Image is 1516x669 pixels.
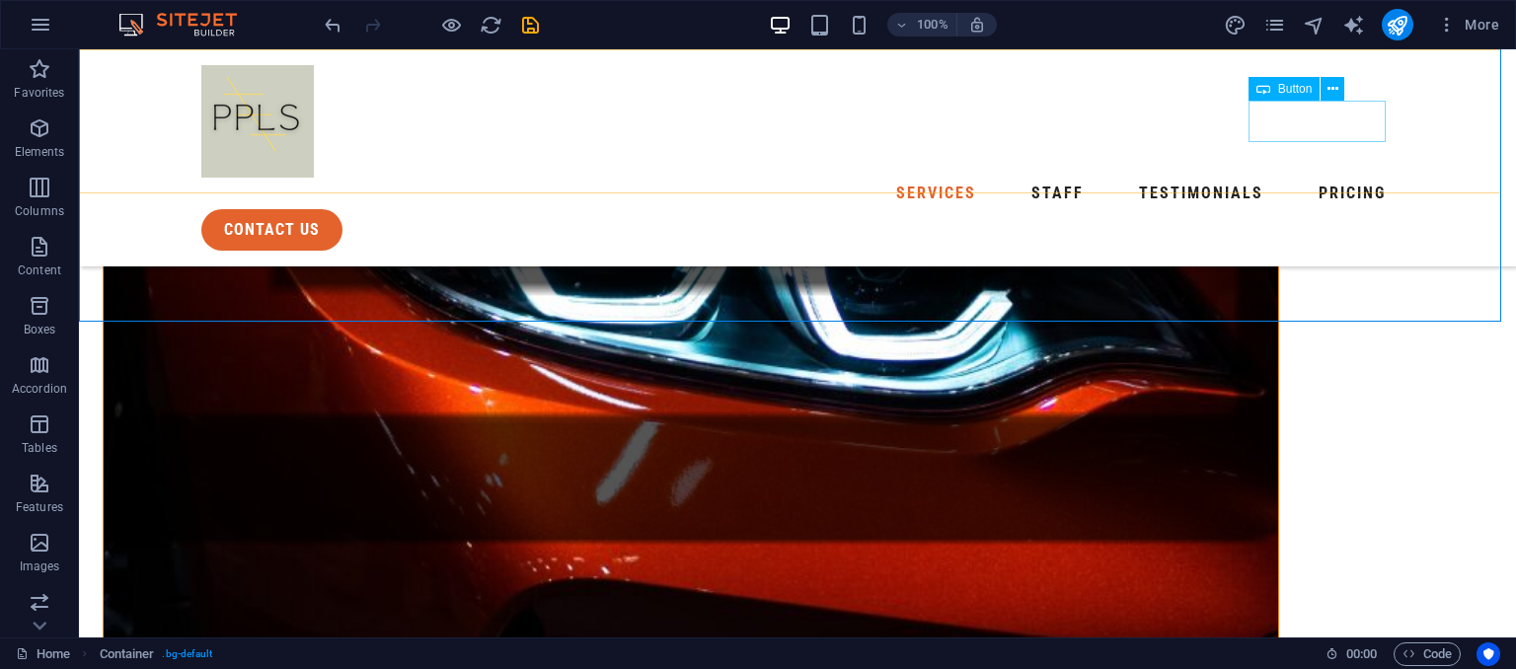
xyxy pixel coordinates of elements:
p: Elements [15,144,65,160]
button: pages [1263,13,1287,37]
button: Click here to leave preview mode and continue editing [439,13,463,37]
button: text_generator [1342,13,1366,37]
button: Usercentrics [1477,642,1500,666]
button: navigator [1303,13,1326,37]
p: Favorites [14,85,64,101]
button: 100% [887,13,957,37]
h6: 100% [917,13,948,37]
span: Code [1402,642,1452,666]
span: Button [1278,83,1313,95]
span: More [1437,15,1499,35]
button: save [518,13,542,37]
i: Design (Ctrl+Alt+Y) [1224,14,1247,37]
button: More [1429,9,1507,40]
span: : [1360,646,1363,661]
button: undo [321,13,344,37]
a: Home [16,642,70,666]
i: Undo: Change text (Ctrl+Z) [322,14,344,37]
p: Boxes [24,322,56,337]
button: design [1224,13,1248,37]
button: publish [1382,9,1413,40]
p: Images [20,558,60,574]
i: Navigator [1303,14,1326,37]
button: Code [1394,642,1461,666]
i: AI Writer [1342,14,1365,37]
span: Click to select. Double-click to edit [100,642,155,666]
i: On resize automatically adjust zoom level to fit chosen device. [968,16,986,34]
img: Editor Logo [114,13,262,37]
p: Accordion [12,381,67,397]
span: . bg-default [162,642,212,666]
h6: Session time [1326,642,1378,666]
nav: breadcrumb [100,642,213,666]
p: Tables [22,440,57,456]
p: Content [18,262,61,278]
p: Columns [15,203,64,219]
p: Features [16,499,63,515]
button: reload [479,13,502,37]
span: 00 00 [1346,642,1377,666]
